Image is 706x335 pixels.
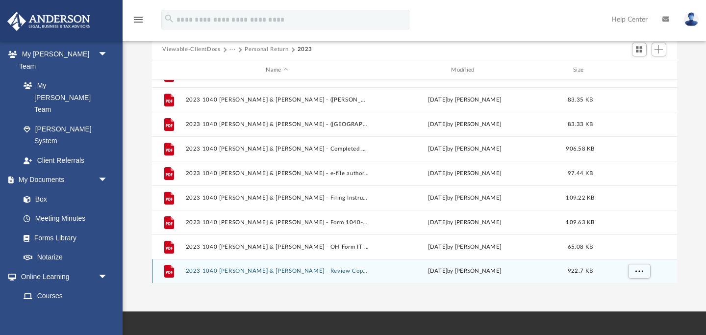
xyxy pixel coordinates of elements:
a: Meeting Minutes [14,209,118,229]
button: 2023 1040 [PERSON_NAME] & [PERSON_NAME] - Completed Copy.pdf [185,146,369,152]
button: 2023 1040 [PERSON_NAME] & [PERSON_NAME] - OH Form IT NRS.pdf [185,244,369,250]
img: User Pic [684,12,699,26]
button: Viewable-ClientDocs [162,45,220,54]
div: [DATE] by [PERSON_NAME] [373,169,556,178]
span: 922.7 KB [567,268,592,274]
a: Forms Library [14,228,113,248]
span: 109.22 KB [566,195,594,201]
div: [DATE] by [PERSON_NAME] [373,145,556,154]
a: My [PERSON_NAME] Team [14,76,113,120]
a: My Documentsarrow_drop_down [7,170,118,190]
div: [DATE] by [PERSON_NAME] [373,267,556,276]
button: 2023 [298,45,313,54]
span: 97.44 KB [567,171,592,176]
span: 906.58 KB [566,146,594,152]
div: [DATE] by [PERSON_NAME] [373,194,556,203]
img: Anderson Advisors Platinum Portal [4,12,93,31]
button: 2023 1040 [PERSON_NAME] & [PERSON_NAME] - ([PERSON_NAME] HEIGHTS) Print, Sign, & Mail.pdf [185,97,369,103]
span: 83.33 KB [567,122,592,127]
a: My [PERSON_NAME] Teamarrow_drop_down [7,45,118,76]
span: arrow_drop_down [98,45,118,65]
div: Size [560,66,600,75]
button: Switch to Grid View [632,43,647,56]
button: ··· [229,45,236,54]
span: arrow_drop_down [98,170,118,190]
button: 2023 1040 [PERSON_NAME] & [PERSON_NAME] - Review Copy.pdf [185,268,369,275]
span: arrow_drop_down [98,267,118,287]
a: Courses [14,286,118,306]
button: 2023 1040 [PERSON_NAME] & [PERSON_NAME] - e-file authorization - please sign.pdf [185,170,369,177]
div: Modified [373,66,556,75]
span: 109.63 KB [566,220,594,225]
a: Notarize [14,248,118,267]
button: 2023 1040 [PERSON_NAME] & [PERSON_NAME] - ([GEOGRAPHIC_DATA]) - Print, Sign, & Mail.pdf [185,121,369,128]
div: [DATE] by [PERSON_NAME] [373,96,556,104]
span: 83.35 KB [567,97,592,103]
i: menu [132,14,144,26]
a: Box [14,189,113,209]
div: grid [152,80,677,283]
button: 2023 1040 [PERSON_NAME] & [PERSON_NAME] - Filing Instructions.pdf [185,195,369,201]
div: id [604,66,673,75]
button: Add [652,43,666,56]
button: 2023 1040 [PERSON_NAME] & [PERSON_NAME] - Form 1040-ES Estimated Tax Payment.pdf [185,219,369,226]
div: [DATE] by [PERSON_NAME] [373,120,556,129]
button: More options [628,264,650,279]
a: menu [132,19,144,26]
a: Client Referrals [14,151,118,170]
button: Personal Return [245,45,288,54]
div: id [156,66,180,75]
a: [PERSON_NAME] System [14,119,118,151]
div: [DATE] by [PERSON_NAME] [373,218,556,227]
div: [DATE] by [PERSON_NAME] [373,243,556,252]
span: 65.08 KB [567,244,592,250]
div: Name [185,66,368,75]
i: search [164,13,175,24]
a: Online Learningarrow_drop_down [7,267,118,286]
